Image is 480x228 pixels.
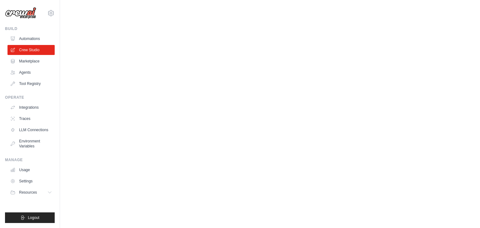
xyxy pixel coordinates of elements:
div: Operate [5,95,55,100]
img: Logo [5,7,36,19]
iframe: Chat Widget [449,198,480,228]
a: Tool Registry [7,79,55,89]
span: Resources [19,190,37,195]
a: Settings [7,176,55,186]
a: Crew Studio [7,45,55,55]
a: Integrations [7,102,55,112]
a: Automations [7,34,55,44]
a: Traces [7,114,55,124]
a: Environment Variables [7,136,55,151]
button: Logout [5,212,55,223]
a: LLM Connections [7,125,55,135]
a: Marketplace [7,56,55,66]
a: Agents [7,67,55,77]
button: Resources [7,187,55,197]
span: Logout [28,215,39,220]
div: Manage [5,157,55,162]
a: Usage [7,165,55,175]
div: Build [5,26,55,31]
